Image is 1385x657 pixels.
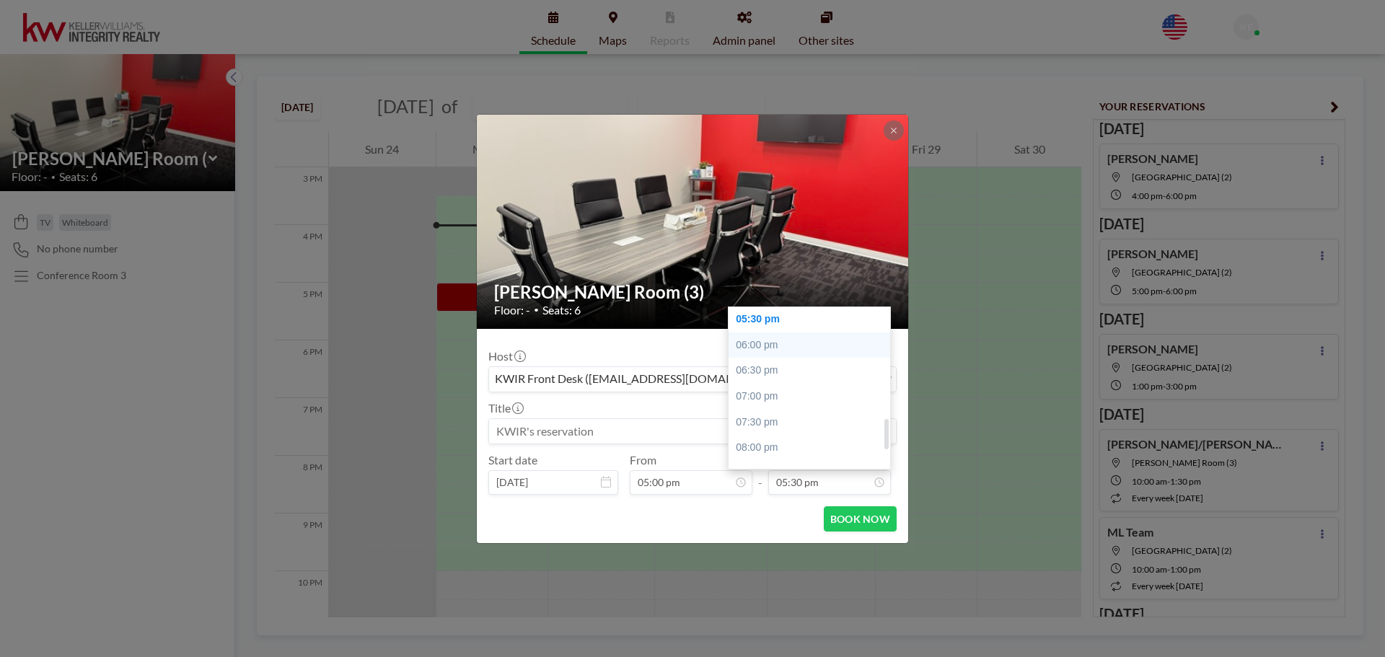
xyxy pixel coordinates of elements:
[488,401,522,415] label: Title
[488,349,524,363] label: Host
[534,304,539,315] span: •
[489,419,896,444] input: KWIR's reservation
[729,461,897,487] div: 08:30 pm
[729,435,897,461] div: 08:00 pm
[494,303,530,317] span: Floor: -
[494,281,892,303] h2: [PERSON_NAME] Room (3)
[729,358,897,384] div: 06:30 pm
[492,370,786,389] span: KWIR Front Desk ([EMAIL_ADDRESS][DOMAIN_NAME])
[489,367,896,392] div: Search for option
[729,332,897,358] div: 06:00 pm
[477,59,910,384] img: 537.jpg
[488,453,537,467] label: Start date
[729,384,897,410] div: 07:00 pm
[729,307,897,332] div: 05:30 pm
[729,410,897,436] div: 07:30 pm
[542,303,581,317] span: Seats: 6
[824,506,897,532] button: BOOK NOW
[758,458,762,490] span: -
[630,453,656,467] label: From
